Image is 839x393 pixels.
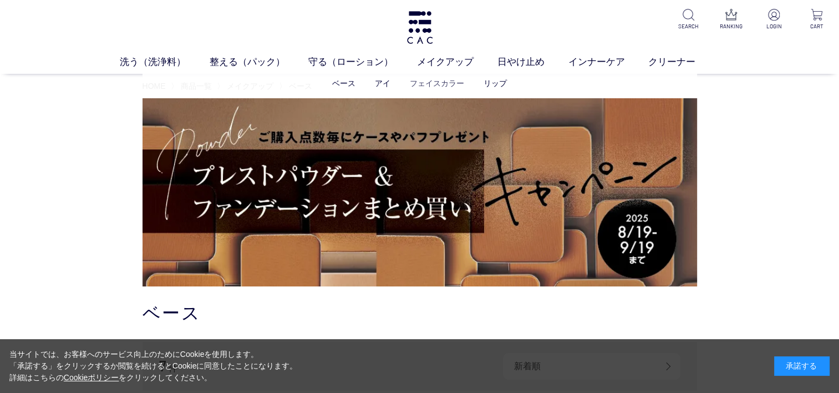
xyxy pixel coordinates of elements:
p: SEARCH [675,22,702,31]
a: アイ [375,79,390,88]
a: 整える（パック） [210,55,309,69]
div: 当サイトでは、お客様へのサービス向上のためにCookieを使用します。 「承諾する」をクリックするか閲覧を続けるとCookieに同意したことになります。 詳細はこちらの をクリックしてください。 [9,349,298,384]
a: 洗う（洗浄料） [120,55,210,69]
div: 承諾する [774,356,830,376]
a: メイクアップ [417,55,497,69]
a: フェイスカラー [410,79,464,88]
a: CART [803,9,830,31]
a: クリーナー [648,55,719,69]
p: RANKING [718,22,745,31]
p: LOGIN [760,22,787,31]
a: インナーケア [568,55,649,69]
a: Cookieポリシー [64,373,119,382]
a: LOGIN [760,9,787,31]
a: RANKING [718,9,745,31]
a: SEARCH [675,9,702,31]
a: 日やけ止め [497,55,568,69]
h1: ベース [143,301,697,325]
a: 守る（ローション） [308,55,417,69]
p: CART [803,22,830,31]
a: リップ [484,79,507,88]
img: logo [405,11,434,44]
a: ベース [332,79,355,88]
